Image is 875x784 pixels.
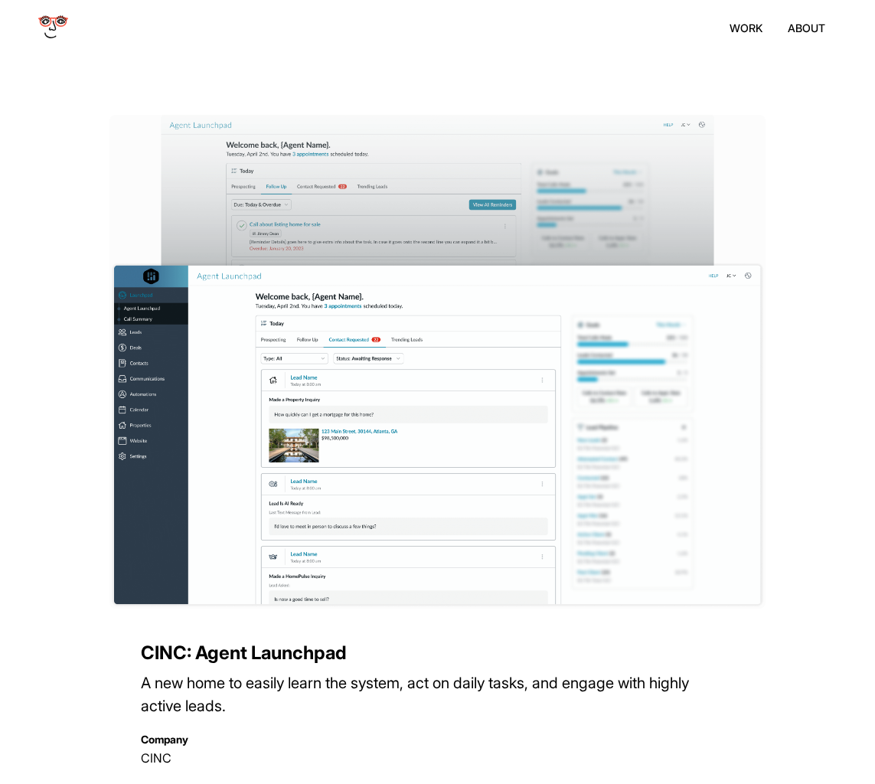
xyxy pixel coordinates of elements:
a: work [718,9,774,47]
p: CINC [141,750,734,766]
h1: CINC: Agent Launchpad [141,642,734,664]
img: Preview images of launchpad features such as leads reaching out to agent. [109,115,766,609]
li: about [788,21,825,34]
h6: Company [141,733,734,746]
p: A new home to easily learn the system, act on daily tasks, and engage with highly active leads. [141,671,734,717]
li: work [730,21,762,34]
a: about [776,9,837,47]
